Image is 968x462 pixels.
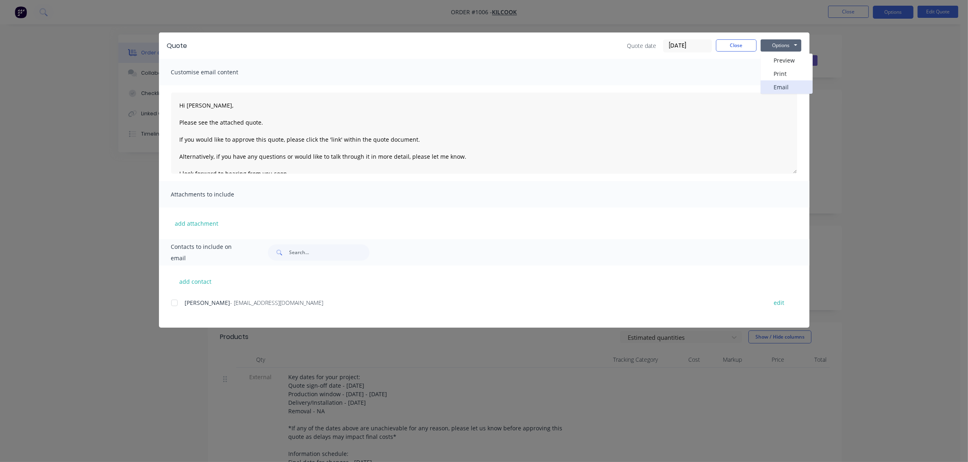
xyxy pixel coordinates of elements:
[171,189,261,200] span: Attachments to include
[769,297,790,308] button: edit
[171,217,223,229] button: add attachment
[761,39,801,52] button: Options
[167,41,187,51] div: Quote
[231,299,324,307] span: - [EMAIL_ADDRESS][DOMAIN_NAME]
[171,241,248,264] span: Contacts to include on email
[716,39,757,52] button: Close
[171,93,797,174] textarea: Hi [PERSON_NAME], Please see the attached quote. If you would like to approve this quote, please ...
[171,275,220,287] button: add contact
[761,67,813,80] button: Print
[627,41,657,50] span: Quote date
[761,54,813,67] button: Preview
[289,244,370,261] input: Search...
[171,67,261,78] span: Customise email content
[185,299,231,307] span: [PERSON_NAME]
[761,80,813,94] button: Email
